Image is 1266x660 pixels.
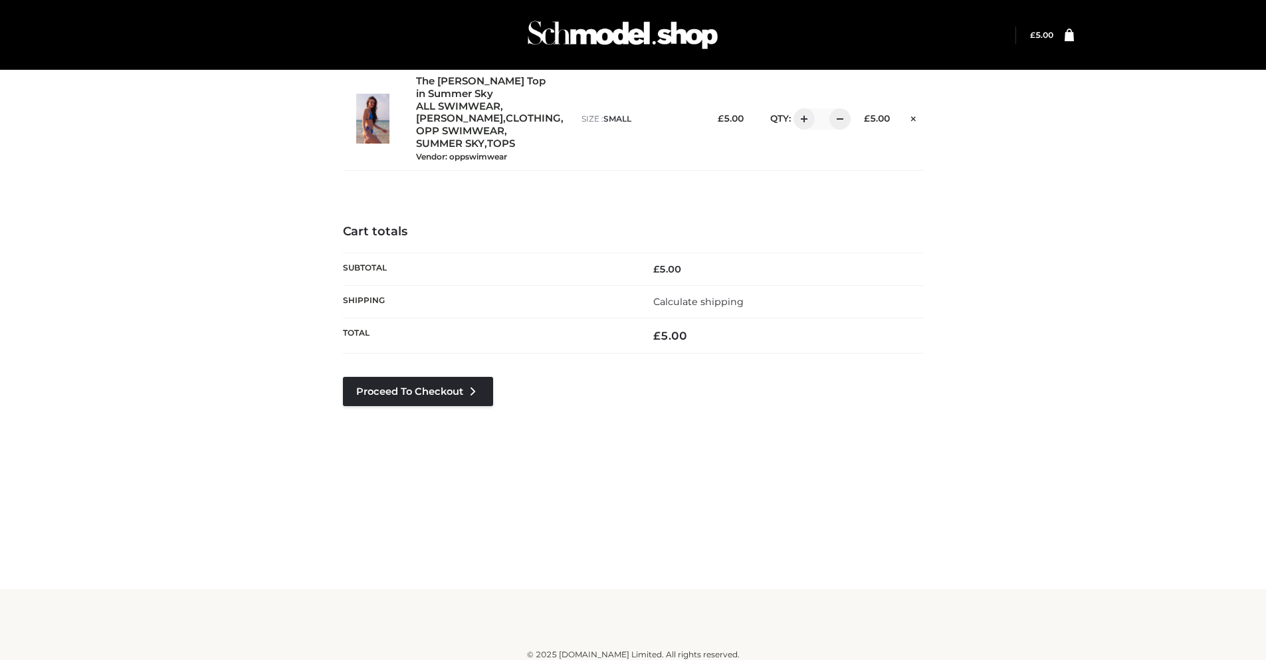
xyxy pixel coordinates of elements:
th: Total [343,318,633,354]
a: Remove this item [903,108,923,126]
a: CLOTHING [506,112,561,125]
span: £ [653,329,661,342]
a: OPP SWIMWEAR [416,125,504,138]
p: size : [581,113,695,125]
span: £ [1030,30,1035,40]
a: The [PERSON_NAME] Top in Summer Sky [416,75,553,100]
bdi: 5.00 [653,329,687,342]
a: £5.00 [1030,30,1053,40]
span: SMALL [603,114,631,124]
a: [PERSON_NAME] [416,112,503,125]
th: Shipping [343,286,633,318]
a: SUMMER SKY [416,138,484,150]
small: Vendor: oppswimwear [416,152,507,162]
bdi: 5.00 [653,263,681,275]
h4: Cart totals [343,225,924,239]
img: Schmodel Admin 964 [523,9,722,61]
div: , , , , , [416,75,568,162]
bdi: 5.00 [718,113,744,124]
span: £ [864,113,870,124]
div: QTY: [757,108,841,130]
a: Proceed to Checkout [343,377,493,406]
bdi: 5.00 [864,113,890,124]
th: Subtotal [343,253,633,285]
a: ALL SWIMWEAR [416,100,500,113]
a: Calculate shipping [653,296,744,308]
bdi: 5.00 [1030,30,1053,40]
span: £ [653,263,659,275]
a: TOPS [487,138,515,150]
span: £ [718,113,724,124]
